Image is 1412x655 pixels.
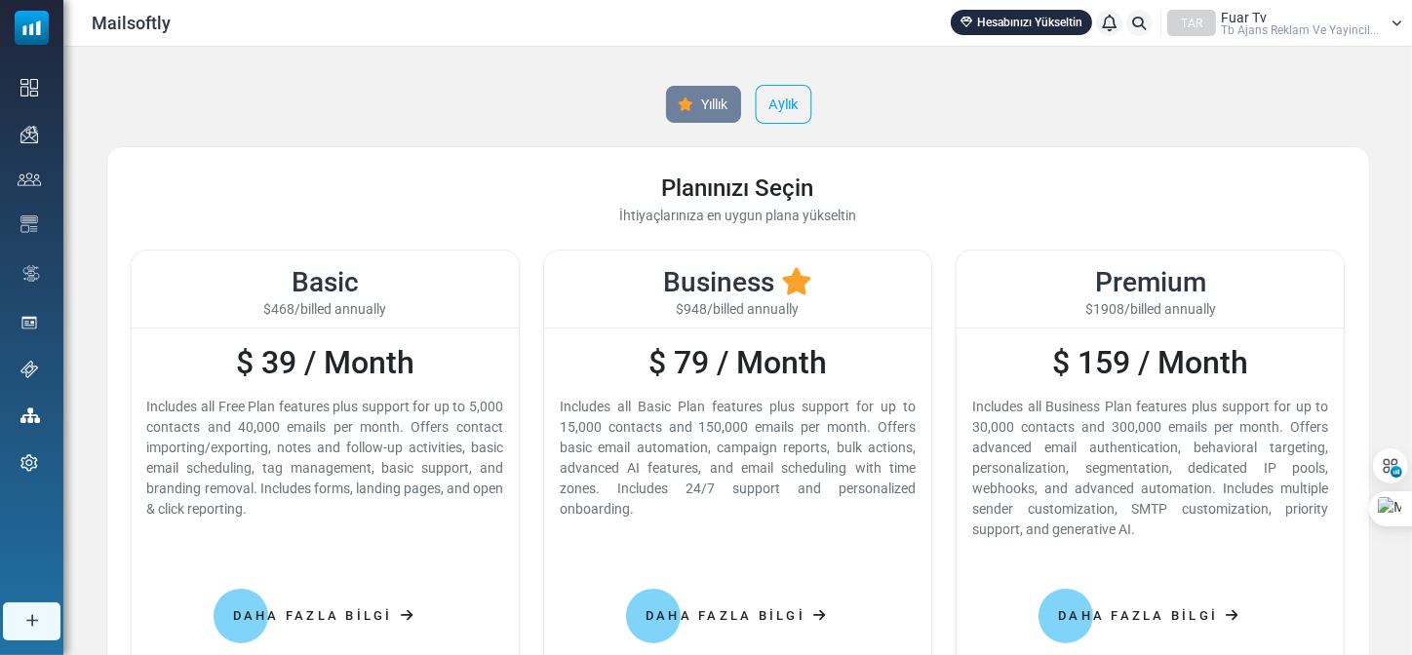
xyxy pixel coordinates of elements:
img: dashboard-icon.svg [20,79,38,96]
span: Fuar Tv [1221,11,1267,24]
img: mailsoftly_icon_blue_white.svg [15,11,49,45]
span: Daha Fazla Bilgi [233,608,393,623]
span: Business [663,266,774,298]
a: Yıllık [666,86,741,123]
div: Planınızı Seçin [131,171,1346,206]
span: Tb Ajans Reklam Ve Yayincil... [1221,24,1379,36]
span: $1908/billed annually [1085,301,1216,317]
span: Daha Fazla Bilgi [1058,608,1218,623]
a: TAR Fuar Tv Tb Ajans Reklam Ve Yayincil... [1167,10,1402,36]
span: Mailsoftly [92,10,171,36]
a: Daha Fazla Bilgi [1039,589,1262,642]
img: contacts-icon.svg [18,173,41,186]
a: Aylık [755,85,811,124]
span: Premium [1095,266,1206,298]
a: Daha Fazla Bilgi [214,589,437,642]
span: $948/billed annually [676,301,799,317]
a: Hesabınızı Yükseltin [951,10,1092,35]
img: landing_pages.svg [20,314,38,331]
img: campaigns-icon.png [20,126,38,143]
h2: $ 79 / Month [560,344,916,381]
div: İhtiyaçlarınıza en uygun plana yükseltin [131,206,1346,226]
img: settings-icon.svg [20,454,38,472]
a: Daha Fazla Bilgi [626,589,849,642]
img: email-templates-icon.svg [20,215,38,233]
h2: $ 159 / Month [972,344,1328,381]
span: Basic [292,266,359,298]
div: Includes all Basic Plan features plus support for up to 15,000 contacts and 150,000 emails per mo... [560,397,916,520]
span: Daha Fazla Bilgi [646,608,805,623]
h2: $ 39 / Month [147,344,503,381]
div: Includes all Free Plan features plus support for up to 5,000 contacts and 40,000 emails per month... [147,397,503,520]
img: workflow.svg [20,262,42,285]
div: Includes all Business Plan features plus support for up to 30,000 contacts and 300,000 emails per... [972,397,1328,540]
span: $468/billed annually [263,301,386,317]
div: TAR [1167,10,1216,36]
img: support-icon.svg [20,361,38,378]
